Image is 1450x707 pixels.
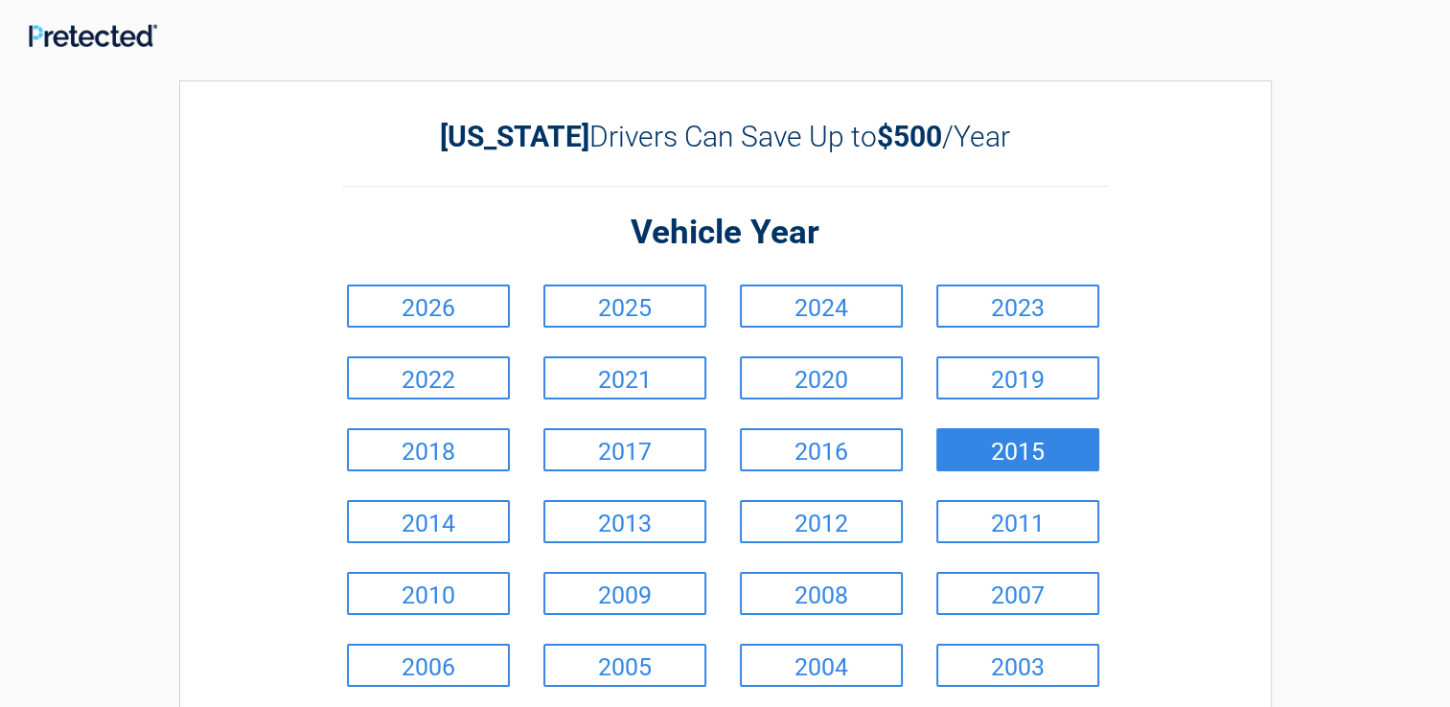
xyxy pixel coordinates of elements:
a: 2021 [543,356,706,399]
a: 2023 [936,285,1099,328]
a: 2022 [347,356,510,399]
a: 2012 [740,500,903,543]
b: $500 [877,120,942,153]
a: 2020 [740,356,903,399]
a: 2011 [936,500,1099,543]
a: 2016 [740,428,903,471]
a: 2024 [740,285,903,328]
a: 2005 [543,644,706,687]
a: 2019 [936,356,1099,399]
h2: Vehicle Year [342,211,1109,256]
a: 2009 [543,572,706,615]
a: 2015 [936,428,1099,471]
a: 2008 [740,572,903,615]
a: 2026 [347,285,510,328]
a: 2006 [347,644,510,687]
a: 2003 [936,644,1099,687]
h2: Drivers Can Save Up to /Year [342,120,1109,153]
b: [US_STATE] [440,120,589,153]
a: 2007 [936,572,1099,615]
img: Main Logo [29,24,157,47]
a: 2017 [543,428,706,471]
a: 2025 [543,285,706,328]
a: 2010 [347,572,510,615]
a: 2013 [543,500,706,543]
a: 2004 [740,644,903,687]
a: 2018 [347,428,510,471]
a: 2014 [347,500,510,543]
